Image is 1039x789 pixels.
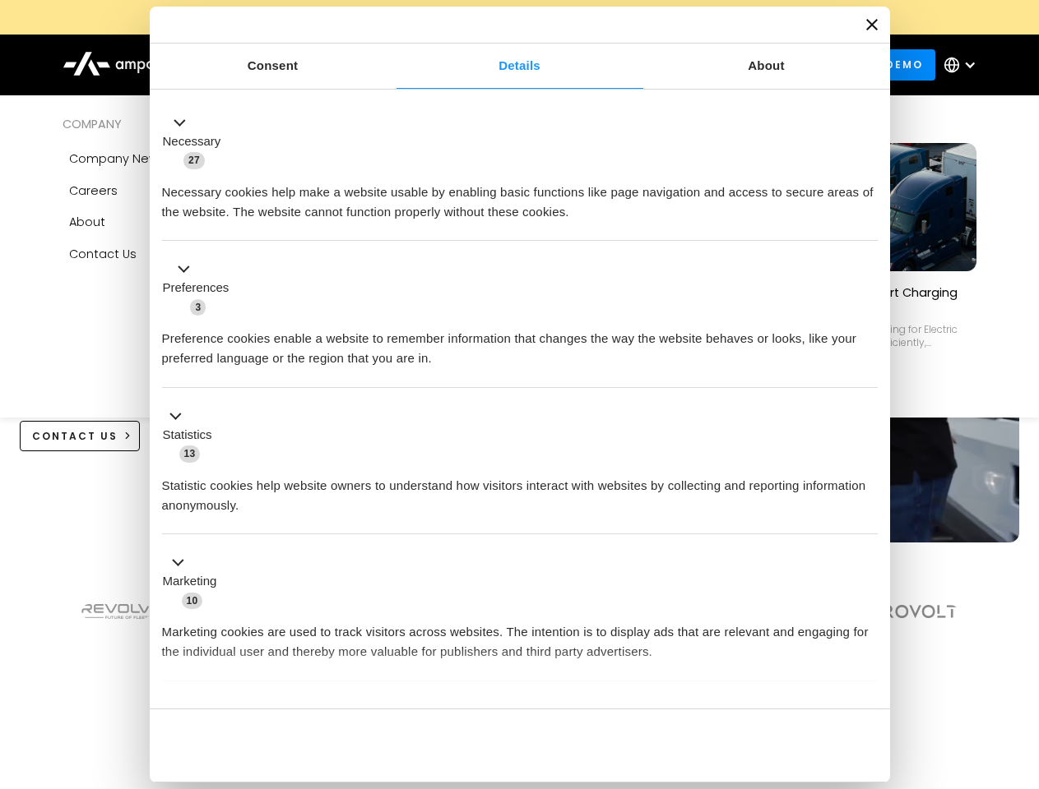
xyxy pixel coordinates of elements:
a: Details [397,44,643,89]
span: 2 [271,702,287,718]
label: Statistics [163,426,212,445]
div: About [69,213,105,231]
button: Okay [641,722,877,769]
div: Company news [69,150,165,168]
label: Necessary [163,132,221,151]
a: Contact Us [63,238,267,270]
a: New Webinars: Register to Upcoming WebinarsREGISTER HERE [150,8,890,26]
div: Preference cookies enable a website to remember information that changes the way the website beha... [162,316,878,368]
a: Company news [63,143,267,174]
label: Marketing [163,572,217,591]
div: COMPANY [63,115,267,133]
a: About [63,206,267,238]
button: Marketing (10) [162,553,227,611]
div: Statistic cookies help website owners to understand how visitors interact with websites by collec... [162,464,878,515]
a: About [643,44,890,89]
span: 10 [182,593,203,609]
div: CONTACT US [32,429,118,444]
a: Careers [63,175,267,206]
span: 27 [183,152,205,168]
button: Preferences (3) [162,260,239,317]
button: Close banner [866,19,878,30]
div: Marketing cookies are used to track visitors across websites. The intention is to display ads tha... [162,610,878,662]
span: 3 [190,299,206,316]
button: Statistics (13) [162,406,222,464]
a: Consent [150,44,397,89]
div: Contact Us [69,245,137,263]
img: Aerovolt Logo [860,605,958,618]
div: Necessary cookies help make a website usable by enabling basic functions like page navigation and... [162,170,878,222]
span: 13 [179,445,201,462]
button: Unclassified (2) [162,699,297,720]
div: Careers [69,182,118,200]
a: CONTACT US [20,421,141,451]
label: Preferences [163,279,230,298]
button: Necessary (27) [162,113,231,170]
